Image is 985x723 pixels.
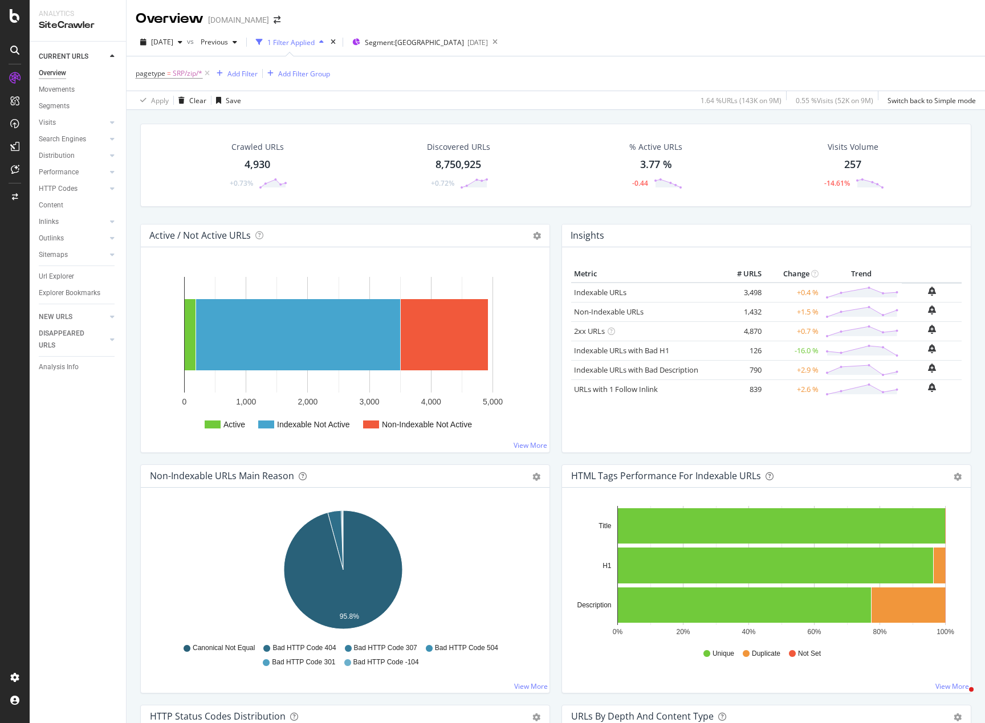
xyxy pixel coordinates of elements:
svg: A chart. [571,506,958,638]
div: Segments [39,100,70,112]
svg: A chart. [150,506,536,638]
text: 80% [873,628,886,636]
div: [DOMAIN_NAME] [208,14,269,26]
div: Save [226,96,241,105]
span: Previous [196,37,228,47]
div: NEW URLS [39,311,72,323]
div: Sitemaps [39,249,68,261]
span: Bad HTTP Code -104 [353,657,419,667]
span: Segment: [GEOGRAPHIC_DATA] [365,38,464,47]
span: Bad HTTP Code 404 [272,643,336,653]
button: Apply [136,91,169,109]
div: Overview [39,67,66,79]
a: CURRENT URLS [39,51,107,63]
div: 8,750,925 [435,157,481,172]
div: arrow-right-arrow-left [274,16,280,24]
span: SRP/zip/* [173,66,202,81]
button: Switch back to Simple mode [883,91,976,109]
div: -14.61% [824,178,850,188]
div: bell-plus [928,287,936,296]
div: CURRENT URLS [39,51,88,63]
th: Metric [571,265,719,283]
td: -16.0 % [764,341,821,360]
a: View More [514,681,548,691]
div: Movements [39,84,75,96]
div: URLs by Depth and Content Type [571,710,714,722]
span: vs [187,36,196,46]
div: -0.44 [632,178,648,188]
a: View More [935,681,969,691]
a: Non-Indexable URLs [574,307,644,317]
div: Add Filter [227,69,258,79]
div: HTTP Codes [39,183,78,195]
button: 1 Filter Applied [251,33,328,51]
a: DISAPPEARED URLS [39,328,107,352]
div: [DATE] [467,38,488,47]
div: Performance [39,166,79,178]
text: 5,000 [483,397,503,406]
text: 1,000 [236,397,256,406]
i: Options [533,232,541,240]
div: Overview [136,9,203,28]
div: bell-plus [928,305,936,314]
text: 20% [676,628,690,636]
td: +1.5 % [764,302,821,321]
div: HTML Tags Performance for Indexable URLs [571,470,761,481]
div: Non-Indexable URLs Main Reason [150,470,294,481]
td: +0.4 % [764,283,821,303]
text: 100% [937,628,954,636]
div: Analytics [39,9,117,19]
button: Add Filter Group [263,67,330,80]
text: Indexable Not Active [277,420,350,429]
div: % Active URLs [629,141,682,153]
div: 257 [844,157,861,172]
div: Content [39,199,63,211]
span: Unique [713,649,734,659]
a: Performance [39,166,107,178]
text: Description [577,601,611,609]
div: Outlinks [39,232,64,244]
div: 0.55 % Visits ( 52K on 9M ) [796,96,873,105]
div: 1.64 % URLs ( 143K on 9M ) [701,96,782,105]
div: Search Engines [39,133,86,145]
a: Analysis Info [39,361,118,373]
div: +0.73% [230,178,253,188]
a: Outlinks [39,232,107,244]
a: Indexable URLs with Bad Description [574,365,698,375]
div: Clear [189,96,206,105]
div: bell-plus [928,344,936,353]
div: Analysis Info [39,361,79,373]
td: 4,870 [719,321,764,341]
a: View More [514,440,547,450]
div: Discovered URLs [427,141,490,153]
a: URLs with 1 Follow Inlink [574,384,658,394]
div: Explorer Bookmarks [39,287,100,299]
button: [DATE] [136,33,187,51]
td: +0.7 % [764,321,821,341]
span: Bad HTTP Code 301 [272,657,335,667]
a: Distribution [39,150,107,162]
a: Visits [39,117,107,129]
text: 40% [742,628,755,636]
a: Segments [39,100,118,112]
span: pagetype [136,68,165,78]
th: # URLS [719,265,764,283]
a: Sitemaps [39,249,107,261]
div: gear [954,473,962,481]
iframe: Intercom live chat [946,684,974,712]
div: 3.77 % [640,157,672,172]
button: Add Filter [212,67,258,80]
div: Apply [151,96,169,105]
text: Active [223,420,245,429]
a: Inlinks [39,216,107,228]
th: Trend [821,265,902,283]
div: Inlinks [39,216,59,228]
div: bell-plus [928,383,936,392]
text: Non-Indexable Not Active [382,420,472,429]
div: Visits [39,117,56,129]
div: +0.72% [431,178,454,188]
td: 3,498 [719,283,764,303]
div: A chart. [150,265,536,443]
a: Content [39,199,118,211]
